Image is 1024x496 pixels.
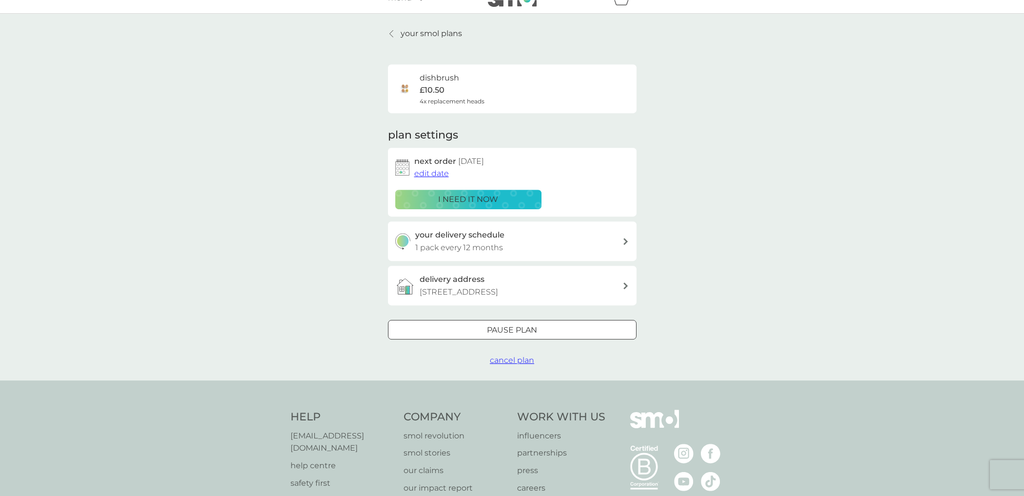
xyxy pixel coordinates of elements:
img: visit the smol Tiktok page [701,472,720,491]
p: Pause plan [487,324,537,337]
span: 4x replacement heads [420,97,484,106]
a: smol revolution [404,430,507,442]
button: Pause plan [388,320,637,339]
p: i need it now [438,193,498,206]
h3: delivery address [420,273,484,286]
p: [STREET_ADDRESS] [420,286,498,298]
a: smol stories [404,447,507,459]
h6: dishbrush [420,72,459,84]
h4: Help [290,410,394,425]
span: edit date [414,169,449,178]
button: edit date [414,167,449,180]
button: i need it now [395,190,541,209]
p: £10.50 [420,84,444,97]
button: your delivery schedule1 pack every 12 months [388,221,637,261]
span: cancel plan [490,356,534,365]
h2: plan settings [388,128,458,143]
a: partnerships [517,447,605,459]
a: our impact report [404,482,507,495]
a: press [517,464,605,477]
span: [DATE] [458,157,484,166]
img: visit the smol Youtube page [674,472,694,491]
h4: Work With Us [517,410,605,425]
a: delivery address[STREET_ADDRESS] [388,266,637,305]
a: our claims [404,464,507,477]
a: influencers [517,430,605,442]
img: dishbrush [395,79,415,99]
a: [EMAIL_ADDRESS][DOMAIN_NAME] [290,430,394,455]
p: your smol plans [401,27,462,40]
h3: your delivery schedule [415,229,504,241]
h4: Company [404,410,507,425]
a: careers [517,482,605,495]
p: 1 pack every 12 months [415,241,503,254]
img: smol [630,410,679,443]
a: help centre [290,459,394,472]
img: visit the smol Facebook page [701,444,720,463]
button: cancel plan [490,354,534,367]
img: visit the smol Instagram page [674,444,694,463]
a: your smol plans [388,27,462,40]
a: safety first [290,477,394,490]
h2: next order [414,155,484,168]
